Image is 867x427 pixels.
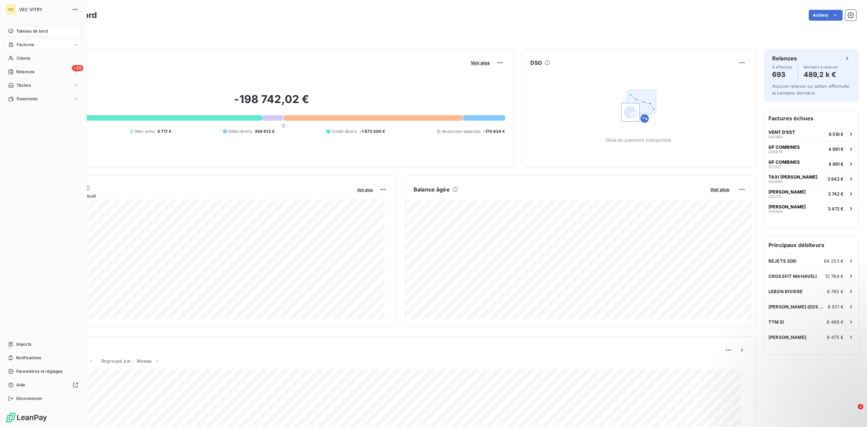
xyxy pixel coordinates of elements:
span: Aucune relance ou action effectuée la semaine dernière. [772,83,849,96]
a: Aide [5,380,81,390]
span: 64 253 € [824,258,844,264]
span: 008879 [768,150,782,154]
span: 000685 [768,180,783,184]
span: 6 475 € [827,334,844,340]
span: Tableau de bord [16,28,48,34]
span: 0 [282,123,285,128]
span: Paiements [17,96,37,102]
h6: Factures échues [764,110,859,126]
span: 5 717 € [157,128,171,135]
span: Paramètres et réglages [16,368,62,374]
span: Niveau [137,358,152,364]
span: 3 472 € [828,206,844,211]
span: Tâches [17,82,31,88]
span: Montant à relancer [804,65,838,69]
span: Chiffre d'affaires mensuel [38,192,352,199]
span: 008444 [768,209,783,213]
div: VV [5,4,16,15]
span: 6 488 € [827,319,844,325]
span: -174 934 € [483,128,505,135]
span: Factures [17,42,34,48]
h2: -198 742,02 € [38,93,505,113]
span: TAXI [PERSON_NAME] [768,174,818,180]
span: 2 [858,404,863,409]
h6: DSO [530,59,542,67]
button: Voir plus [355,186,375,192]
span: GF COMBINES [768,144,800,150]
iframe: Intercom notifications message [732,361,867,409]
span: 005963 [768,135,783,139]
span: 4 991 € [828,161,844,167]
span: 023127 [768,165,781,169]
span: Avoirs non associés [442,128,481,135]
span: 3 742 € [828,191,844,197]
span: GF COMBINES [768,159,800,165]
span: VEC VITRY [19,7,68,12]
span: Voir plus [357,187,373,192]
span: +99 [72,65,83,71]
span: Regroupé par : [101,358,133,364]
img: Logo LeanPay [5,412,47,423]
h6: Balance âgée [414,185,450,194]
span: Aide [16,382,25,388]
span: VENT D'EST [768,129,795,135]
button: GF COMBINES0088794 991 € [764,141,859,156]
iframe: Intercom live chat [844,404,860,420]
button: [PERSON_NAME]0084443 472 € [764,201,859,216]
button: Voir plus [708,186,731,192]
span: 6 521 € [828,304,844,309]
img: Empty state [617,84,660,128]
span: TTM EI [768,319,784,325]
span: CROSSFIT MAHAVELI [768,273,817,279]
span: Non-échu [135,128,155,135]
span: Déconnexion [16,395,42,402]
span: 12 764 € [825,273,844,279]
button: [PERSON_NAME]0202123 742 € [764,186,859,201]
span: Voir plus [710,187,729,192]
h4: 693 [772,69,792,80]
span: 8 519 € [829,131,844,137]
span: [PERSON_NAME] [768,334,806,340]
span: REJETS SDD [768,258,797,264]
button: VENT D'EST0059638 519 € [764,126,859,141]
button: Actions [809,10,843,21]
span: 6 785 € [827,289,844,294]
span: Notifications [16,355,41,361]
h4: 489,2 k € [804,69,838,80]
span: Relances [16,69,34,75]
button: GF COMBINES0231274 991 € [764,156,859,171]
button: Voir plus [469,60,492,66]
span: Clients [17,55,30,61]
span: LEBON RIVIERE [768,289,803,294]
span: À effectuer [772,65,792,69]
span: Voir plus [471,60,490,65]
span: -1 875 200 € [360,128,385,135]
h6: Principaux débiteurs [764,237,859,253]
span: Délai de paiement indisponible [606,137,672,143]
span: 354 613 € [255,128,275,135]
span: 3 842 € [827,176,844,182]
span: [PERSON_NAME] [768,189,806,195]
span: [PERSON_NAME] (D2S METALLERIE) [768,304,828,309]
span: 4 991 € [828,146,844,152]
span: 020212 [768,195,782,199]
button: TAXI [PERSON_NAME]0006853 842 € [764,171,859,186]
span: [PERSON_NAME] [768,204,806,209]
span: Crédit divers [332,128,357,135]
h6: Relances [772,54,797,62]
span: Débit divers [228,128,252,135]
span: Imports [16,341,31,347]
